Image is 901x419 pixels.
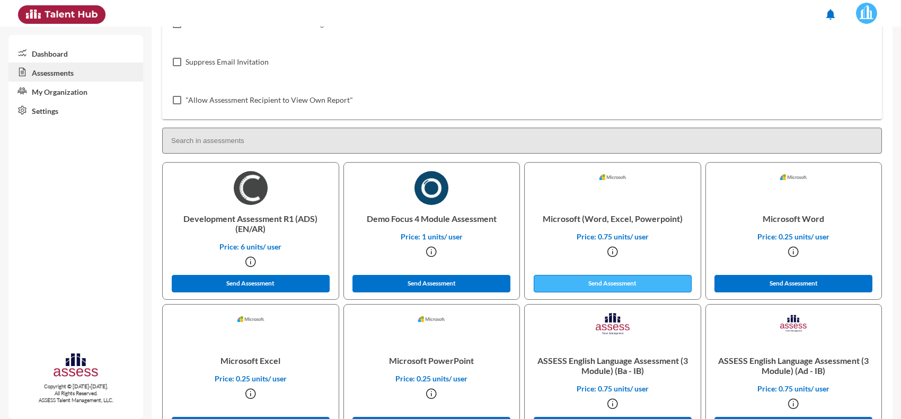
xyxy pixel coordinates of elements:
[172,275,330,292] button: Send Assessment
[352,232,511,241] p: Price: 1 units/ user
[52,352,100,381] img: assesscompany-logo.png
[533,347,692,384] p: ASSESS English Language Assessment (3 Module) (Ba - IB)
[533,205,692,232] p: Microsoft (Word, Excel, Powerpoint)
[8,43,143,63] a: Dashboard
[534,275,692,292] button: Send Assessment
[171,205,330,242] p: Development Assessment R1 (ADS) (EN/AR)
[8,383,143,404] p: Copyright © [DATE]-[DATE]. All Rights Reserved. ASSESS Talent Management, LLC.
[714,232,873,241] p: Price: 0.25 units/ user
[162,128,882,154] input: Search in assessments
[185,94,353,106] span: "Allow Assessment Recipient to View Own Report"
[171,374,330,383] p: Price: 0.25 units/ user
[714,275,872,292] button: Send Assessment
[714,384,873,393] p: Price: 0.75 units/ user
[352,347,511,374] p: Microsoft PowerPoint
[8,82,143,101] a: My Organization
[352,205,511,232] p: Demo Focus 4 Module Assessment
[171,347,330,374] p: Microsoft Excel
[824,8,837,21] mat-icon: notifications
[714,205,873,232] p: Microsoft Word
[171,242,330,251] p: Price: 6 units/ user
[352,275,510,292] button: Send Assessment
[8,63,143,82] a: Assessments
[8,101,143,120] a: Settings
[185,56,269,68] span: Suppress Email Invitation
[533,232,692,241] p: Price: 0.75 units/ user
[714,347,873,384] p: ASSESS English Language Assessment (3 Module) (Ad - IB)
[533,384,692,393] p: Price: 0.75 units/ user
[352,374,511,383] p: Price: 0.25 units/ user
